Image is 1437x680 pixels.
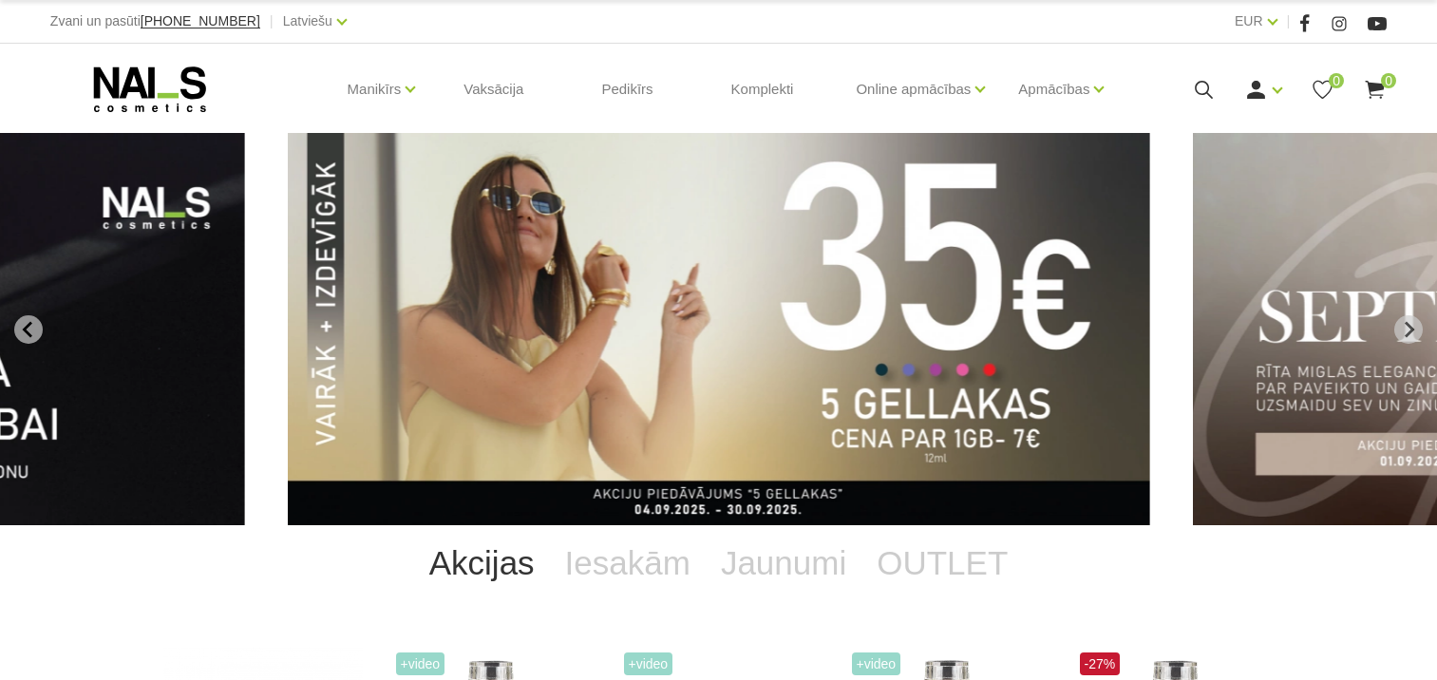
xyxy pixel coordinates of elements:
[1311,78,1334,102] a: 0
[270,9,274,33] span: |
[283,9,332,32] a: Latviešu
[861,525,1023,601] a: OUTLET
[396,652,445,675] span: +Video
[586,44,668,135] a: Pedikīrs
[348,51,402,127] a: Manikīrs
[448,44,539,135] a: Vaksācija
[14,315,43,344] button: Go to last slide
[716,44,809,135] a: Komplekti
[141,13,260,28] span: [PHONE_NUMBER]
[414,525,550,601] a: Akcijas
[288,133,1150,525] li: 1 of 12
[852,652,901,675] span: +Video
[1381,73,1396,88] span: 0
[624,652,673,675] span: +Video
[1329,73,1344,88] span: 0
[856,51,971,127] a: Online apmācības
[141,14,260,28] a: [PHONE_NUMBER]
[1018,51,1089,127] a: Apmācības
[706,525,861,601] a: Jaunumi
[550,525,706,601] a: Iesakām
[1287,9,1291,33] span: |
[50,9,260,33] div: Zvani un pasūti
[1394,315,1423,344] button: Next slide
[1080,652,1121,675] span: -27%
[1235,9,1263,32] a: EUR
[1363,78,1387,102] a: 0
